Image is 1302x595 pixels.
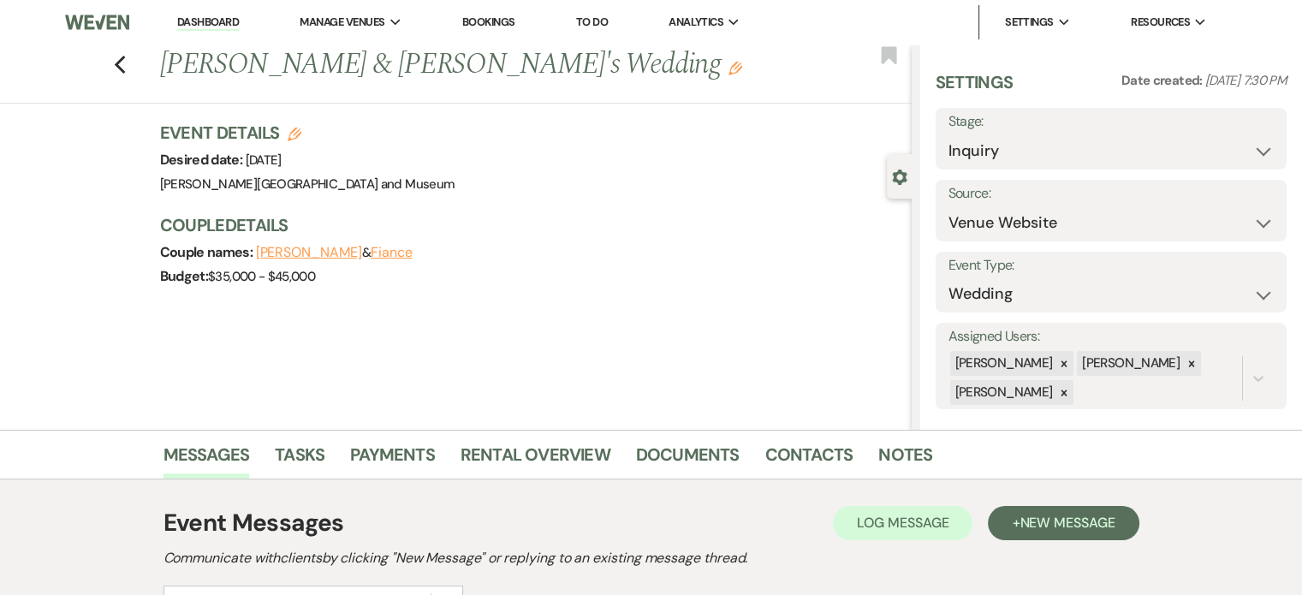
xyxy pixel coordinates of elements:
button: +New Message [988,506,1139,540]
span: & [256,244,413,261]
h3: Event Details [160,121,455,145]
a: Rental Overview [461,441,610,479]
span: [PERSON_NAME][GEOGRAPHIC_DATA] and Museum [160,176,455,193]
a: Contacts [765,441,853,479]
span: Settings [1005,14,1054,31]
h3: Couple Details [160,213,895,237]
label: Assigned Users: [948,324,1274,349]
span: $35,000 - $45,000 [208,268,315,285]
button: [PERSON_NAME] [256,246,362,259]
span: Budget: [160,267,209,285]
h1: Event Messages [163,505,344,541]
span: Analytics [669,14,723,31]
a: To Do [576,15,608,29]
a: Messages [163,441,250,479]
button: Fiance [371,246,413,259]
label: Source: [948,181,1274,206]
label: Event Type: [948,253,1274,278]
h3: Settings [936,70,1014,108]
span: Desired date: [160,151,246,169]
span: Manage Venues [300,14,384,31]
a: Documents [636,441,740,479]
span: [DATE] [246,152,282,169]
a: Payments [350,441,435,479]
a: Notes [878,441,932,479]
label: Stage: [948,110,1274,134]
button: Close lead details [892,168,907,184]
div: [PERSON_NAME] [1077,351,1182,376]
button: Edit [728,60,742,75]
a: Bookings [462,15,515,29]
h1: [PERSON_NAME] & [PERSON_NAME]'s Wedding [160,45,755,86]
h2: Communicate with clients by clicking "New Message" or replying to an existing message thread. [163,548,1139,568]
a: Tasks [275,441,324,479]
span: Log Message [857,514,948,532]
button: Log Message [833,506,972,540]
span: [DATE] 7:30 PM [1205,72,1287,89]
span: New Message [1020,514,1115,532]
a: Dashboard [177,15,239,31]
span: Resources [1131,14,1190,31]
div: [PERSON_NAME] [950,351,1055,376]
span: Date created: [1121,72,1205,89]
div: [PERSON_NAME] [950,380,1055,405]
span: Couple names: [160,243,256,261]
img: Weven Logo [65,4,129,40]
